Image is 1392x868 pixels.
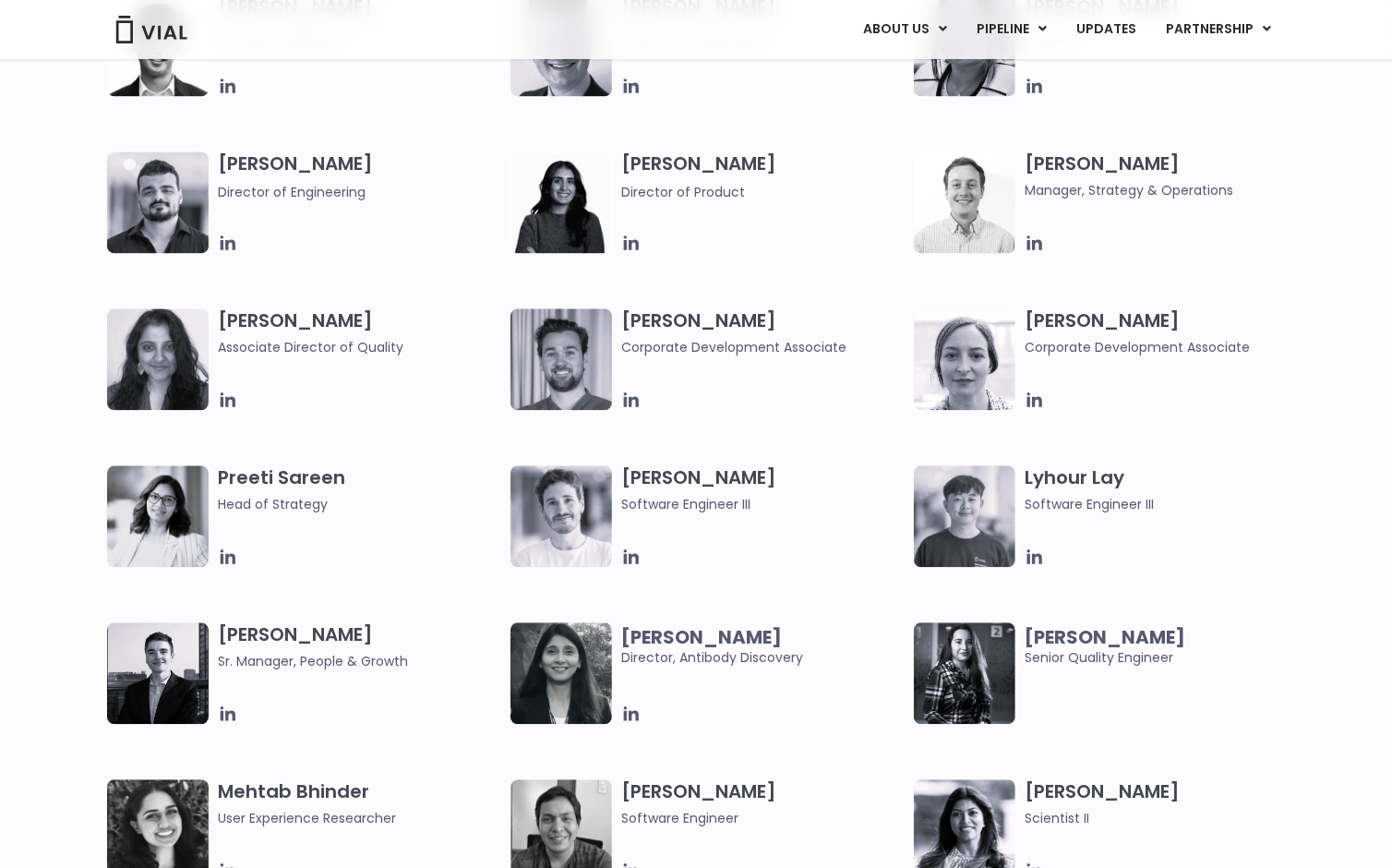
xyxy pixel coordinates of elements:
img: Image of smiling man named Thomas [510,308,612,410]
h3: Mehtab Bhinder [218,779,501,828]
h3: [PERSON_NAME] [1025,151,1308,200]
h3: [PERSON_NAME] [621,465,905,514]
img: Kyle Mayfield [914,151,1015,253]
span: Software Engineer III [621,494,905,514]
h3: [PERSON_NAME] [218,151,501,202]
img: Headshot of smiling man named Fran [510,465,612,567]
h3: [PERSON_NAME] [218,622,501,671]
b: [PERSON_NAME] [621,624,782,650]
a: UPDATES [1062,14,1150,45]
img: Igor [107,151,209,253]
img: Headshot of smiling woman named Beatrice [914,308,1015,410]
span: Corporate Development Associate [621,337,905,357]
span: Senior Quality Engineer [1025,627,1308,668]
h3: Lyhour Lay [1025,465,1308,514]
b: [PERSON_NAME] [1025,624,1185,650]
img: Image of smiling woman named Pree [107,465,209,567]
img: Ly [914,465,1015,567]
span: Sr. Manager, People & Growth [218,651,501,671]
h3: [PERSON_NAME] [621,308,905,357]
span: Director of Engineering [218,183,366,201]
span: Head of Strategy [218,494,501,514]
span: Scientist II [1025,808,1308,828]
span: Software Engineer [621,808,905,828]
h3: [PERSON_NAME] [621,779,905,828]
span: Software Engineer III [1025,494,1308,514]
img: Smiling man named Owen [107,622,209,724]
span: Director, Antibody Discovery [621,627,905,668]
span: Manager, Strategy & Operations [1025,180,1308,200]
img: Smiling woman named Ira [510,151,612,253]
img: Vial Logo [114,16,188,43]
span: Corporate Development Associate [1025,337,1308,357]
a: PARTNERSHIPMenu Toggle [1151,14,1286,45]
h3: Preeti Sareen [218,465,501,514]
img: Headshot of smiling woman named Bhavika [107,308,209,410]
span: Director of Product [621,183,745,201]
a: PIPELINEMenu Toggle [962,14,1061,45]
img: Headshot of smiling woman named Swati [510,622,612,724]
a: ABOUT USMenu Toggle [848,14,961,45]
h3: [PERSON_NAME] [1025,308,1308,357]
h3: [PERSON_NAME] [1025,779,1308,828]
span: Associate Director of Quality [218,337,501,357]
span: User Experience Researcher [218,808,501,828]
h3: [PERSON_NAME] [621,151,905,202]
h3: [PERSON_NAME] [218,308,501,357]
